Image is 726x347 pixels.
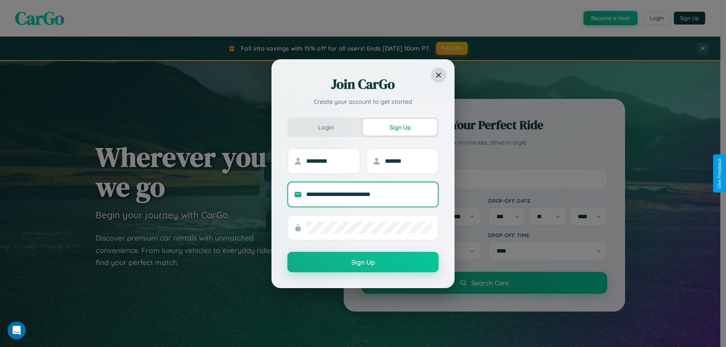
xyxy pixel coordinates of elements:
div: Give Feedback [717,158,722,189]
h2: Join CarGo [287,75,439,93]
iframe: Intercom live chat [8,321,26,339]
button: Login [289,119,363,136]
p: Create your account to get started [287,97,439,106]
button: Sign Up [287,252,439,272]
button: Sign Up [363,119,437,136]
